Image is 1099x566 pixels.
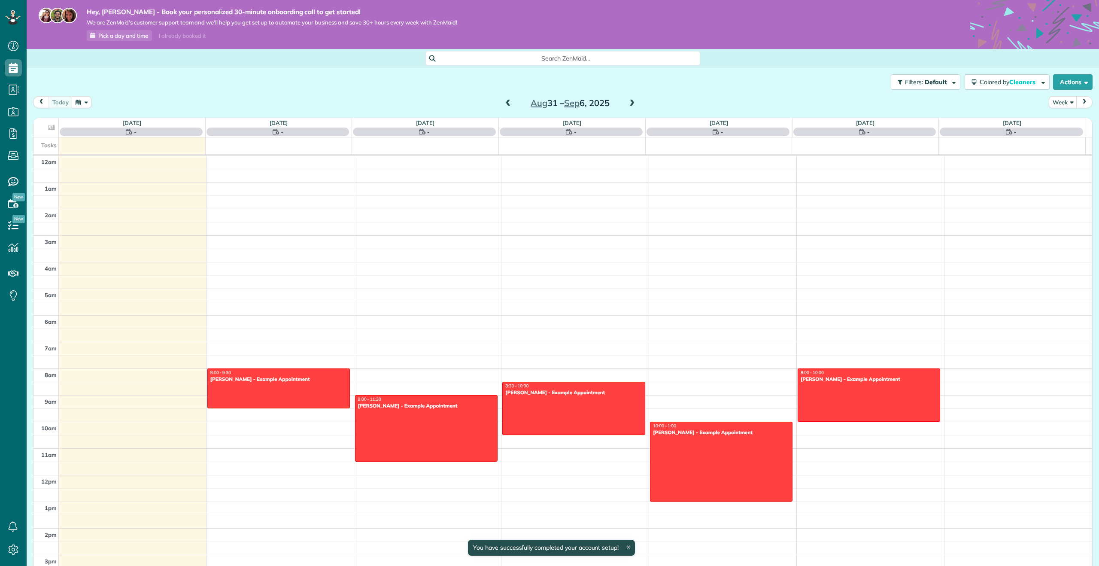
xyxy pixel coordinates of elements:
[33,96,49,108] button: prev
[564,97,580,108] span: Sep
[505,383,528,389] span: 8:30 - 10:30
[41,478,57,485] span: 12pm
[1003,119,1021,126] a: [DATE]
[653,423,676,429] span: 10:00 - 1:00
[905,78,923,86] span: Filters:
[87,19,457,26] span: We are ZenMaid’s customer support team and we’ll help you get set up to automate your business an...
[39,8,54,23] img: maria-72a9807cf96188c08ef61303f053569d2e2a8a1cde33d635c8a3ac13582a053d.jpg
[358,403,495,409] div: [PERSON_NAME] - Example Appointment
[87,8,457,16] strong: Hey, [PERSON_NAME] - Book your personalized 30-minute onboarding call to get started!
[505,390,642,396] div: [PERSON_NAME] - Example Appointment
[210,370,231,375] span: 8:00 - 9:30
[801,370,824,375] span: 8:00 - 10:00
[416,119,434,126] a: [DATE]
[270,119,288,126] a: [DATE]
[800,376,938,382] div: [PERSON_NAME] - Example Appointment
[45,345,57,352] span: 7am
[856,119,874,126] a: [DATE]
[965,74,1050,90] button: Colored byCleaners
[45,212,57,219] span: 2am
[45,531,57,538] span: 2pm
[1053,74,1093,90] button: Actions
[41,142,57,149] span: Tasks
[45,185,57,192] span: 1am
[653,429,790,435] div: [PERSON_NAME] - Example Appointment
[886,74,960,90] a: Filters: Default
[867,128,870,136] span: -
[721,128,723,136] span: -
[1076,96,1093,108] button: next
[980,78,1038,86] span: Colored by
[427,128,430,136] span: -
[45,292,57,298] span: 5am
[123,119,141,126] a: [DATE]
[531,97,547,108] span: Aug
[1049,96,1077,108] button: Week
[134,128,137,136] span: -
[49,96,73,108] button: today
[45,505,57,511] span: 1pm
[891,74,960,90] button: Filters: Default
[1014,128,1017,136] span: -
[45,558,57,565] span: 3pm
[41,451,57,458] span: 11am
[41,158,57,165] span: 12am
[45,265,57,272] span: 4am
[563,119,581,126] a: [DATE]
[281,128,283,136] span: -
[12,193,25,201] span: New
[210,376,347,382] div: [PERSON_NAME] - Example Appointment
[468,540,635,556] div: You have successfully completed your account setup!
[925,78,947,86] span: Default
[45,371,57,378] span: 8am
[45,238,57,245] span: 3am
[45,398,57,405] span: 9am
[98,32,148,39] span: Pick a day and time
[61,8,77,23] img: michelle-19f622bdf1676172e81f8f8fba1fb50e276960ebfe0243fe18214015130c80e4.jpg
[516,98,624,108] h2: 31 – 6, 2025
[574,128,577,136] span: -
[358,396,381,402] span: 9:00 - 11:30
[154,30,211,41] div: I already booked it
[710,119,728,126] a: [DATE]
[12,215,25,223] span: New
[1009,78,1037,86] span: Cleaners
[45,318,57,325] span: 6am
[41,425,57,432] span: 10am
[50,8,65,23] img: jorge-587dff0eeaa6aab1f244e6dc62b8924c3b6ad411094392a53c71c6c4a576187d.jpg
[87,30,152,41] a: Pick a day and time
